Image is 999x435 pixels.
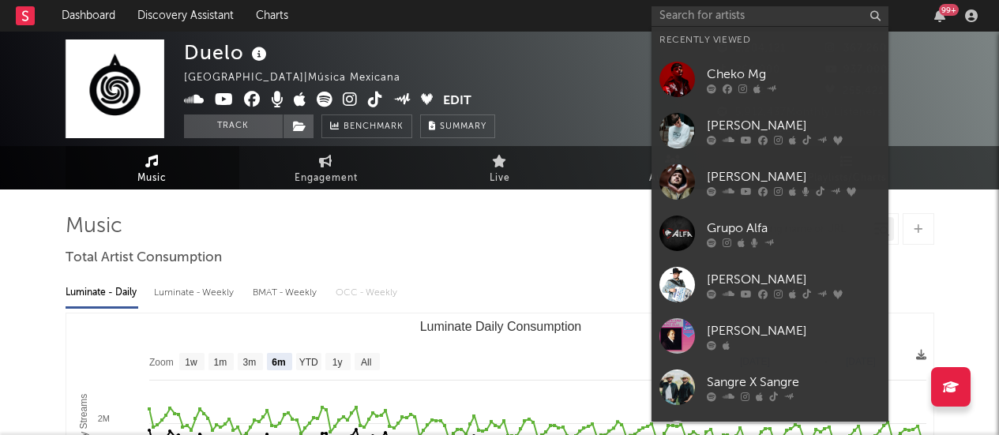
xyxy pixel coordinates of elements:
a: Cheko Mg [652,54,888,105]
div: [PERSON_NAME] [707,167,881,186]
span: Audience [649,169,697,188]
div: [PERSON_NAME] [707,321,881,340]
text: 6m [272,357,285,368]
text: 2M [97,414,109,423]
button: 99+ [934,9,945,22]
a: Live [413,146,587,189]
a: [PERSON_NAME] [652,259,888,310]
a: Engagement [239,146,413,189]
span: Total Artist Consumption [66,249,222,268]
button: Edit [443,92,471,111]
a: [PERSON_NAME] [652,105,888,156]
div: Grupo Alfa [707,219,881,238]
text: 1w [185,357,197,368]
span: Engagement [295,169,358,188]
a: [PERSON_NAME] [652,310,888,362]
a: Audience [587,146,761,189]
span: Benchmark [344,118,404,137]
div: 99 + [939,4,959,16]
div: [GEOGRAPHIC_DATA] | Música Mexicana [184,69,419,88]
a: Music [66,146,239,189]
div: [PERSON_NAME] [707,116,881,135]
div: Luminate - Weekly [154,279,237,306]
button: Track [184,114,283,138]
div: Cheko Mg [707,65,881,84]
text: 1y [332,357,342,368]
button: Summary [420,114,495,138]
div: Recently Viewed [659,31,881,50]
a: Grupo Alfa [652,208,888,259]
text: 3m [242,357,256,368]
text: 1m [213,357,227,368]
text: Luminate Daily Consumption [419,320,581,333]
div: Luminate - Daily [66,279,138,306]
input: Search for artists [652,6,888,26]
text: Zoom [149,357,174,368]
div: BMAT - Weekly [253,279,320,306]
span: Music [137,169,167,188]
a: [PERSON_NAME] [652,156,888,208]
div: Sangre X Sangre [707,373,881,392]
div: [PERSON_NAME] [707,270,881,289]
a: Sangre X Sangre [652,362,888,413]
div: Duelo [184,39,271,66]
text: YTD [299,357,317,368]
text: All [361,357,371,368]
span: Live [490,169,510,188]
a: Benchmark [321,114,412,138]
span: Summary [440,122,486,131]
